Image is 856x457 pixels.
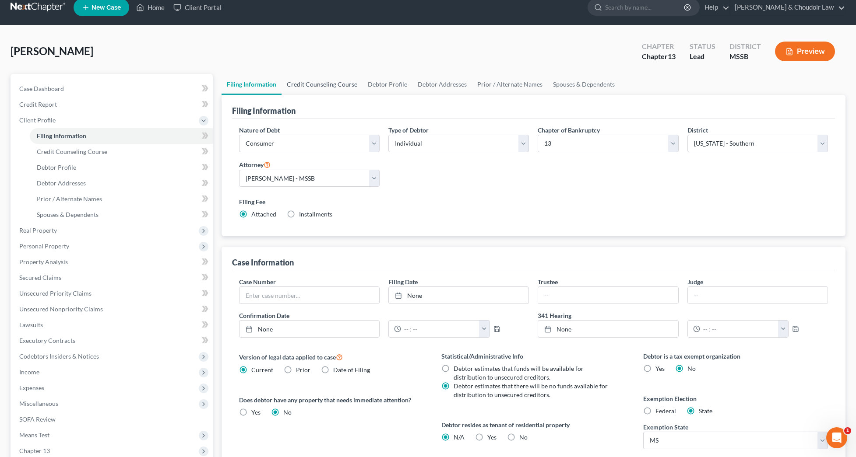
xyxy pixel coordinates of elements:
[729,42,761,52] div: District
[441,352,626,361] label: Statistical/Administrative Info
[19,368,39,376] span: Income
[19,415,56,423] span: SOFA Review
[412,74,472,95] a: Debtor Addresses
[687,277,703,286] label: Judge
[19,101,57,108] span: Credit Report
[775,42,835,61] button: Preview
[642,42,676,52] div: Chapter
[239,126,280,135] label: Nature of Debt
[388,277,418,286] label: Filing Date
[363,74,412,95] a: Debtor Profile
[19,290,92,297] span: Unsecured Priority Claims
[642,52,676,62] div: Chapter
[19,242,69,250] span: Personal Property
[655,407,676,415] span: Federal
[240,287,379,304] input: Enter case number...
[688,287,828,304] input: --
[19,227,57,234] span: Real Property
[37,132,86,140] span: Filing Information
[472,74,548,95] a: Prior / Alternate Names
[12,81,213,97] a: Case Dashboard
[12,254,213,270] a: Property Analysis
[19,447,50,454] span: Chapter 13
[282,74,363,95] a: Credit Counseling Course
[37,211,99,218] span: Spouses & Dependents
[333,366,370,373] span: Date of Filing
[37,148,107,155] span: Credit Counseling Course
[235,311,534,320] label: Confirmation Date
[283,408,292,416] span: No
[19,274,61,281] span: Secured Claims
[12,412,213,427] a: SOFA Review
[30,191,213,207] a: Prior / Alternate Names
[643,352,828,361] label: Debtor is a tax exempt organization
[441,420,626,429] label: Debtor resides as tenant of residential property
[11,45,93,57] span: [PERSON_NAME]
[487,433,497,441] span: Yes
[643,422,688,432] label: Exemption State
[844,427,851,434] span: 1
[37,179,86,187] span: Debtor Addresses
[454,365,584,381] span: Debtor estimates that funds will be available for distribution to unsecured creditors.
[519,433,528,441] span: No
[239,197,828,206] label: Filing Fee
[12,270,213,286] a: Secured Claims
[92,4,121,11] span: New Case
[30,175,213,191] a: Debtor Addresses
[19,116,56,124] span: Client Profile
[239,277,276,286] label: Case Number
[251,366,273,373] span: Current
[19,400,58,407] span: Miscellaneous
[12,333,213,349] a: Executory Contracts
[538,277,558,286] label: Trustee
[19,258,68,265] span: Property Analysis
[19,337,75,344] span: Executory Contracts
[655,365,665,372] span: Yes
[668,52,676,60] span: 13
[30,128,213,144] a: Filing Information
[296,366,310,373] span: Prior
[389,287,528,304] a: None
[240,321,379,337] a: None
[538,126,600,135] label: Chapter of Bankruptcy
[19,384,44,391] span: Expenses
[12,317,213,333] a: Lawsuits
[251,408,261,416] span: Yes
[19,321,43,328] span: Lawsuits
[690,52,715,62] div: Lead
[548,74,620,95] a: Spouses & Dependents
[12,97,213,112] a: Credit Report
[37,195,102,202] span: Prior / Alternate Names
[30,160,213,175] a: Debtor Profile
[687,365,696,372] span: No
[239,395,424,405] label: Does debtor have any property that needs immediate attention?
[538,321,678,337] a: None
[19,85,64,92] span: Case Dashboard
[239,352,424,362] label: Version of legal data applied to case
[239,159,271,170] label: Attorney
[401,321,479,337] input: -- : --
[232,257,294,268] div: Case Information
[826,427,847,448] iframe: Intercom live chat
[37,164,76,171] span: Debtor Profile
[454,382,608,398] span: Debtor estimates that there will be no funds available for distribution to unsecured creditors.
[12,286,213,301] a: Unsecured Priority Claims
[388,126,429,135] label: Type of Debtor
[700,321,779,337] input: -- : --
[19,305,103,313] span: Unsecured Nonpriority Claims
[232,105,296,116] div: Filing Information
[12,301,213,317] a: Unsecured Nonpriority Claims
[19,431,49,439] span: Means Test
[251,210,276,218] span: Attached
[729,52,761,62] div: MSSB
[533,311,832,320] label: 341 Hearing
[454,433,465,441] span: N/A
[690,42,715,52] div: Status
[30,144,213,160] a: Credit Counseling Course
[19,352,99,360] span: Codebtors Insiders & Notices
[643,394,828,403] label: Exemption Election
[538,287,678,304] input: --
[687,126,708,135] label: District
[699,407,712,415] span: State
[222,74,282,95] a: Filing Information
